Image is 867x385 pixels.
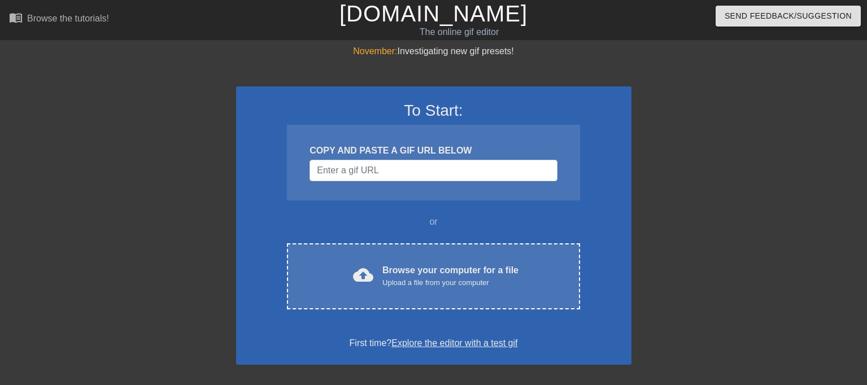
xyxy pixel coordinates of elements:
div: The online gif editor [295,25,624,39]
span: cloud_upload [353,265,373,285]
div: Browse the tutorials! [27,14,109,23]
h3: To Start: [251,101,617,120]
a: Explore the editor with a test gif [391,338,517,348]
div: Upload a file from your computer [382,277,519,288]
a: [DOMAIN_NAME] [339,1,528,26]
input: Username [310,160,557,181]
span: November: [353,46,397,56]
span: Send Feedback/Suggestion [725,9,852,23]
div: or [265,215,602,229]
a: Browse the tutorials! [9,11,109,28]
div: Browse your computer for a file [382,264,519,288]
div: COPY AND PASTE A GIF URL BELOW [310,144,557,158]
div: Investigating new gif presets! [236,45,631,58]
button: Send Feedback/Suggestion [716,6,861,27]
span: menu_book [9,11,23,24]
div: First time? [251,336,617,350]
